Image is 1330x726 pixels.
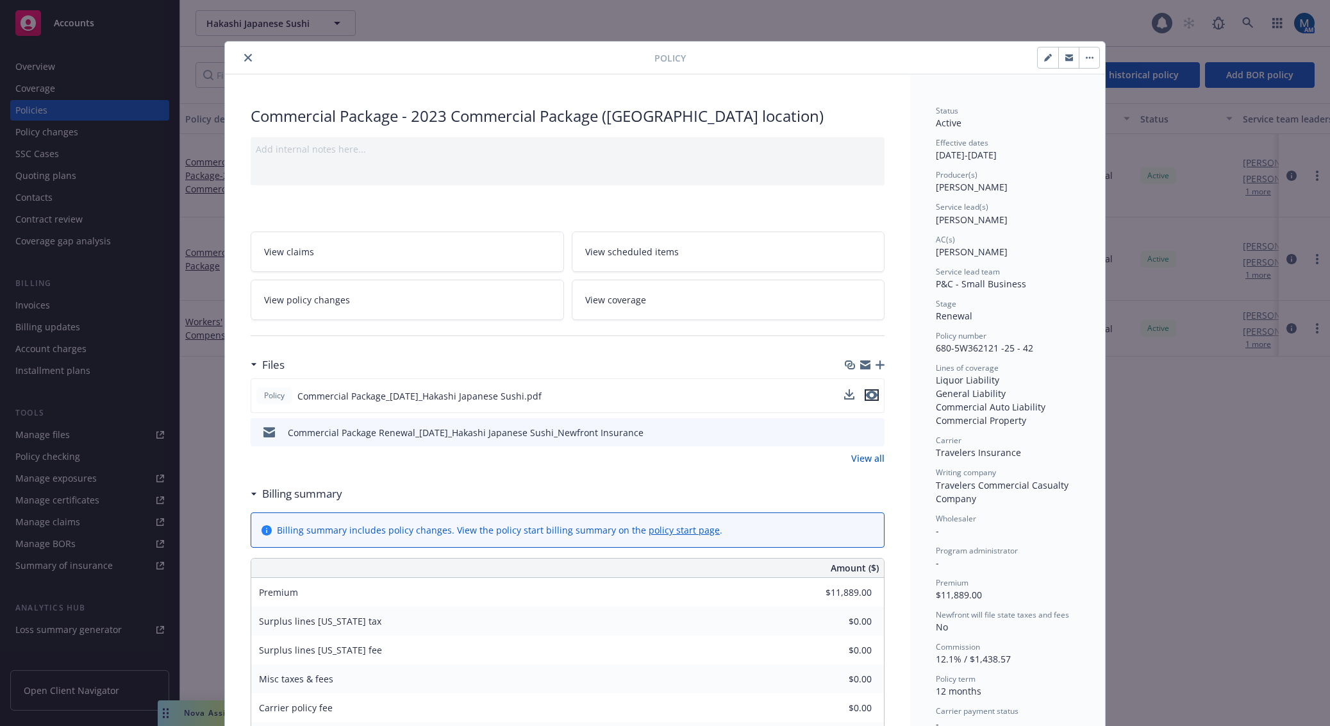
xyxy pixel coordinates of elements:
[796,583,879,602] input: 0.00
[831,561,879,575] span: Amount ($)
[868,426,879,439] button: preview file
[654,51,686,65] span: Policy
[847,426,858,439] button: download file
[796,698,879,718] input: 0.00
[936,117,961,129] span: Active
[936,246,1008,258] span: [PERSON_NAME]
[262,485,342,502] h3: Billing summary
[585,293,646,307] span: View coverage
[796,670,879,689] input: 0.00
[936,278,1026,290] span: P&C - Small Business
[936,137,1079,162] div: [DATE] - [DATE]
[851,452,885,465] a: View all
[240,50,256,65] button: close
[936,342,1033,354] span: 680-5W362121 -25 - 42
[259,615,381,627] span: Surplus lines [US_STATE] tax
[796,641,879,660] input: 0.00
[936,545,1018,556] span: Program administrator
[572,280,885,320] a: View coverage
[936,373,1079,387] div: Liquor Liability
[936,387,1079,400] div: General Liability
[259,586,298,598] span: Premium
[936,330,986,341] span: Policy number
[264,245,314,258] span: View claims
[936,137,988,148] span: Effective dates
[936,181,1008,193] span: [PERSON_NAME]
[936,589,982,601] span: $11,889.00
[264,293,350,307] span: View policy changes
[936,641,980,652] span: Commission
[936,298,956,309] span: Stage
[259,702,333,714] span: Carrier policy fee
[936,234,955,245] span: AC(s)
[936,577,968,588] span: Premium
[936,435,961,446] span: Carrier
[297,389,542,403] span: Commercial Package_[DATE]_Hakashi Japanese Sushi.pdf
[936,201,988,212] span: Service lead(s)
[288,426,644,439] div: Commercial Package Renewal_[DATE]_Hakashi Japanese Sushi_Newfront Insurance
[251,232,564,272] a: View claims
[936,557,939,569] span: -
[936,400,1079,414] div: Commercial Auto Liability
[936,105,958,116] span: Status
[936,169,977,180] span: Producer(s)
[251,105,885,127] div: Commercial Package - 2023 Commercial Package ([GEOGRAPHIC_DATA] location)
[936,467,996,478] span: Writing company
[936,673,976,684] span: Policy term
[251,280,564,320] a: View policy changes
[936,414,1079,427] div: Commercial Property
[844,389,854,403] button: download file
[251,357,285,373] div: Files
[936,310,972,322] span: Renewal
[936,685,981,697] span: 12 months
[936,705,1018,716] span: Carrier payment status
[277,523,722,537] div: Billing summary includes policy changes. View the policy start billing summary on the .
[572,232,885,272] a: View scheduled items
[262,390,287,401] span: Policy
[936,653,1011,665] span: 12.1% / $1,438.57
[936,621,948,633] span: No
[936,609,1069,620] span: Newfront will file state taxes and fees
[649,524,720,536] a: policy start page
[865,389,879,401] button: preview file
[585,245,679,258] span: View scheduled items
[796,612,879,631] input: 0.00
[259,644,382,656] span: Surplus lines [US_STATE] fee
[251,485,342,502] div: Billing summary
[936,525,939,537] span: -
[936,266,1000,277] span: Service lead team
[936,479,1071,505] span: Travelers Commercial Casualty Company
[259,673,333,685] span: Misc taxes & fees
[936,214,1008,226] span: [PERSON_NAME]
[262,357,285,373] h3: Files
[936,362,999,373] span: Lines of coverage
[256,142,879,156] div: Add internal notes here...
[936,446,1021,459] span: Travelers Insurance
[865,389,879,403] button: preview file
[844,389,854,400] button: download file
[936,513,976,524] span: Wholesaler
